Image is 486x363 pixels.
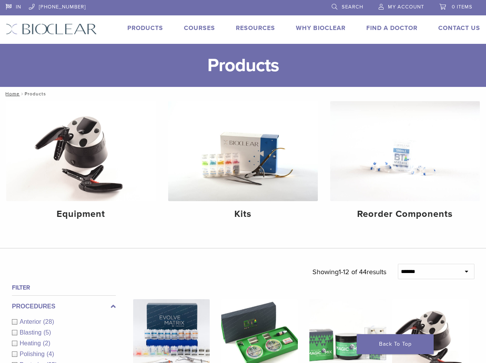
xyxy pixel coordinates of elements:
h4: Reorder Components [336,207,474,221]
a: Courses [184,24,215,32]
span: / [20,92,25,96]
a: Find A Doctor [366,24,418,32]
label: Procedures [12,302,116,311]
span: Polishing [20,351,47,357]
a: Home [3,91,20,97]
span: Blasting [20,329,43,336]
h4: Equipment [12,207,150,221]
h4: Kits [174,207,312,221]
a: Why Bioclear [296,24,346,32]
span: (28) [43,318,54,325]
span: 1-12 of 44 [339,268,367,276]
span: Search [342,4,363,10]
img: Reorder Components [330,101,480,201]
a: Reorder Components [330,101,480,226]
a: Equipment [6,101,156,226]
span: Heating [20,340,43,346]
a: Products [127,24,163,32]
a: Resources [236,24,275,32]
p: Showing results [312,264,386,280]
img: Equipment [6,101,156,201]
span: 0 items [452,4,473,10]
span: (2) [43,340,50,346]
span: (5) [43,329,51,336]
h4: Filter [12,283,116,292]
a: Contact Us [438,24,480,32]
a: Back To Top [357,334,434,354]
a: Kits [168,101,318,226]
img: Bioclear [6,23,97,35]
img: Kits [168,101,318,201]
span: My Account [388,4,424,10]
span: Anterior [20,318,43,325]
span: (4) [47,351,54,357]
